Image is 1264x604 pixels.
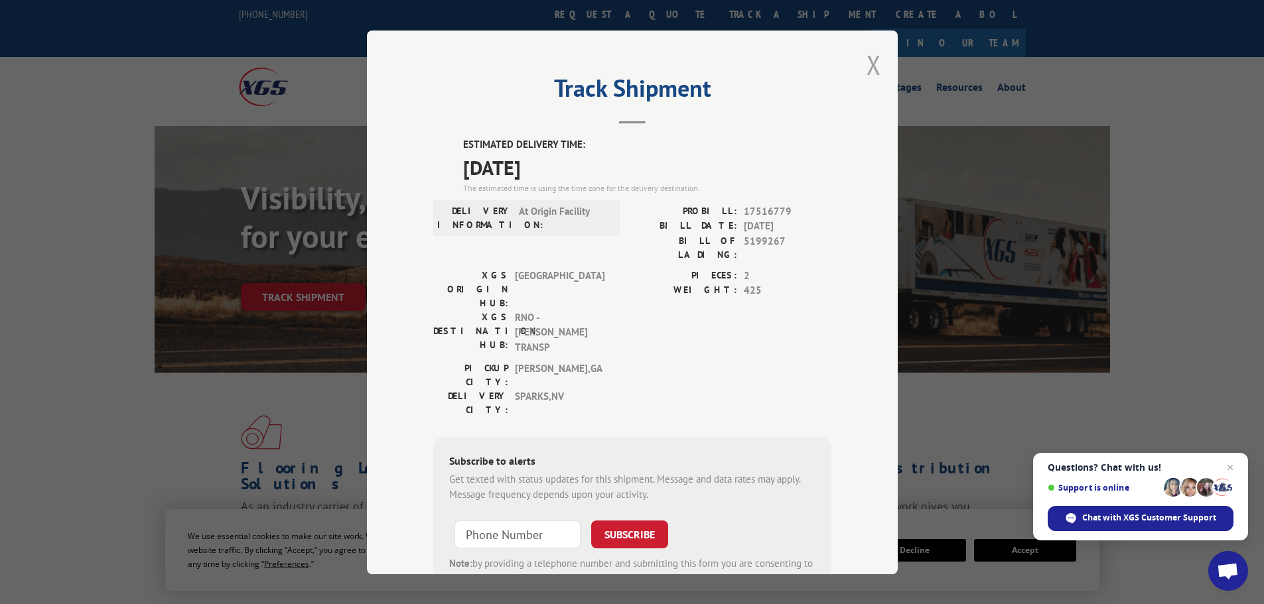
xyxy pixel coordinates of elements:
div: Get texted with status updates for this shipment. Message and data rates may apply. Message frequ... [449,472,815,502]
label: PIECES: [632,268,737,283]
span: Chat with XGS Customer Support [1048,506,1233,531]
label: XGS ORIGIN HUB: [433,268,508,310]
div: Subscribe to alerts [449,453,815,472]
label: DELIVERY INFORMATION: [437,204,512,231]
strong: Note: [449,557,472,570]
span: At Origin Facility [519,204,608,231]
h2: Track Shipment [433,79,831,104]
span: [DATE] [463,152,831,182]
span: 425 [744,283,831,298]
button: Close modal [867,47,881,82]
span: 5199267 [744,233,831,261]
span: [DATE] [744,219,831,234]
label: BILL OF LADING: [632,233,737,261]
label: PROBILL: [632,204,737,219]
div: The estimated time is using the time zone for the delivery destination. [463,182,831,194]
span: RNO - [PERSON_NAME] TRANSP [515,310,604,355]
label: BILL DATE: [632,219,737,234]
label: WEIGHT: [632,283,737,298]
input: Phone Number [455,520,581,548]
a: Open chat [1208,551,1248,591]
span: 17516779 [744,204,831,219]
label: ESTIMATED DELIVERY TIME: [463,137,831,152]
button: SUBSCRIBE [591,520,668,548]
span: [GEOGRAPHIC_DATA] [515,268,604,310]
span: [PERSON_NAME] , GA [515,361,604,389]
label: XGS DESTINATION HUB: [433,310,508,355]
div: by providing a telephone number and submitting this form you are consenting to be contacted by SM... [449,556,815,601]
span: Chat with XGS Customer Support [1082,512,1216,524]
span: SPARKS , NV [515,389,604,417]
span: Support is online [1048,483,1159,493]
label: DELIVERY CITY: [433,389,508,417]
span: 2 [744,268,831,283]
span: Questions? Chat with us! [1048,462,1233,473]
label: PICKUP CITY: [433,361,508,389]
